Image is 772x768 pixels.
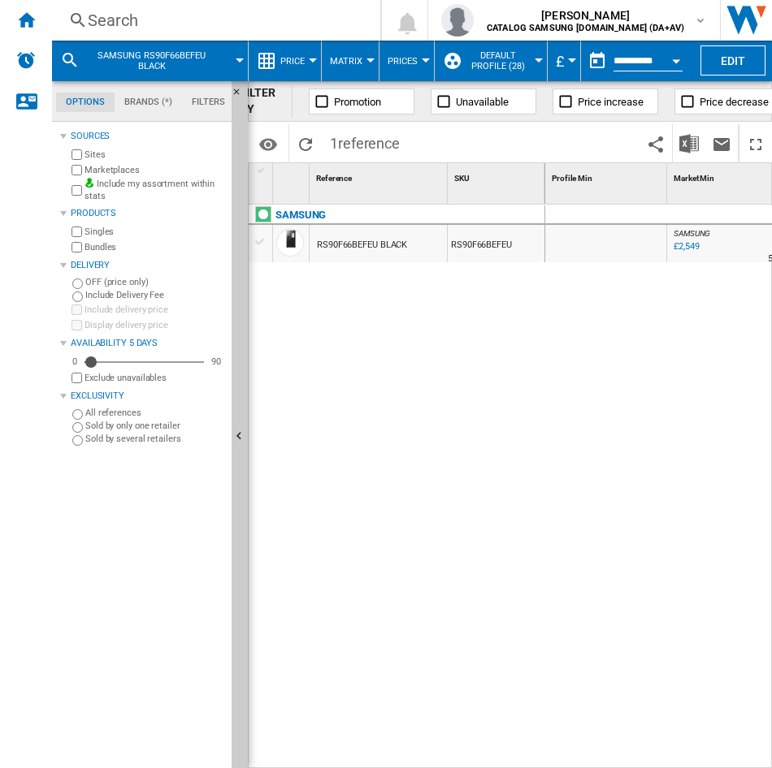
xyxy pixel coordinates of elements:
span: Price increase [578,96,644,108]
img: excel-24x24.png [679,134,699,153]
div: Last updated : Wednesday, 17 September 2025 12:17 [671,239,699,255]
label: Sold by several retailers [85,433,225,445]
button: Matrix [330,41,371,81]
md-slider: Availability [85,354,204,370]
div: SKU Sort None [451,163,544,188]
span: Price decrease [700,96,769,108]
label: Include delivery price [85,304,225,316]
button: Maximize [739,124,772,162]
label: Sites [85,149,225,161]
div: 90 [207,356,225,368]
md-tab-item: Options [56,93,115,112]
div: Default profile (28) [443,41,539,81]
span: Price [280,56,305,67]
span: Default profile (28) [465,50,531,71]
span: SKU [454,174,470,183]
button: Edit [700,45,765,76]
span: Prices [388,56,418,67]
div: Price [257,41,313,81]
label: Bundles [85,241,225,253]
button: Open calendar [661,44,691,73]
input: Include my assortment within stats [72,180,82,201]
input: Include Delivery Fee [72,291,83,302]
button: Share this bookmark with others [640,124,672,162]
label: OFF (price only) [85,276,225,288]
button: £ [556,41,572,81]
div: Sources [71,130,225,143]
input: Sold by only one retailer [72,422,83,433]
button: Price increase [553,88,658,114]
button: SAMSUNG RS90F66BEFEU BLACK [86,41,233,81]
label: Marketplaces [85,164,225,176]
div: Reference Sort None [313,163,447,188]
div: Exclusivity [71,390,225,403]
span: £ [556,53,564,70]
div: RS90F66BEFEU BLACK [317,227,407,264]
div: Sort None [276,163,309,188]
span: Market Min [674,174,714,183]
button: Download in Excel [673,124,705,162]
input: Display delivery price [72,373,82,383]
button: Default profile (28) [465,41,539,81]
input: Sites [72,149,82,160]
md-menu: Currency [548,41,581,81]
span: reference [338,135,400,152]
button: Hide [232,81,251,110]
button: md-calendar [581,45,614,77]
button: Promotion [309,88,414,114]
button: Reload [289,124,322,162]
span: [PERSON_NAME] [487,7,684,24]
input: All references [72,409,83,420]
div: FILTER BY [240,85,292,117]
button: Send this report by email [705,124,738,162]
div: Profile Min Sort None [549,163,666,188]
div: Click to filter on that brand [275,205,326,225]
input: Singles [72,227,82,237]
span: SAMSUNG RS90F66BEFEU BLACK [86,50,217,71]
div: Search [88,9,338,32]
div: RS90F66BEFEU [448,225,544,262]
div: Delivery [71,259,225,272]
div: Products [71,207,225,220]
label: Singles [85,226,225,238]
div: Sort None [313,163,447,188]
span: Profile Min [552,174,592,183]
span: Promotion [334,96,381,108]
md-tab-item: Filters [182,93,235,112]
span: Reference [316,174,352,183]
label: Include my assortment within stats [85,178,225,203]
label: All references [85,407,225,419]
div: 0 [68,356,81,368]
button: Options [252,129,284,158]
button: Price [280,41,313,81]
img: mysite-bg-18x18.png [85,178,94,188]
div: Sort None [549,163,666,188]
b: CATALOG SAMSUNG [DOMAIN_NAME] (DA+AV) [487,23,684,33]
div: Availability 5 Days [71,337,225,350]
span: Matrix [330,56,362,67]
label: Display delivery price [85,319,225,331]
span: Unavailable [456,96,509,108]
div: SAMSUNG RS90F66BEFEU BLACK [60,41,240,81]
md-tab-item: Brands (*) [115,93,182,112]
input: Bundles [72,242,82,252]
input: OFF (price only) [72,278,83,289]
label: Exclude unavailables [85,372,225,384]
input: Sold by several retailers [72,435,83,446]
input: Include delivery price [72,304,82,315]
img: alerts-logo.svg [16,50,36,70]
span: 1 [322,124,408,158]
label: Sold by only one retailer [85,420,225,432]
input: Display delivery price [72,320,82,330]
label: Include Delivery Fee [85,289,225,301]
button: Prices [388,41,426,81]
span: SAMSUNG [674,229,710,238]
button: Unavailable [431,88,536,114]
input: Marketplaces [72,165,82,175]
img: profile.jpg [441,4,474,37]
div: Sort None [451,163,544,188]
